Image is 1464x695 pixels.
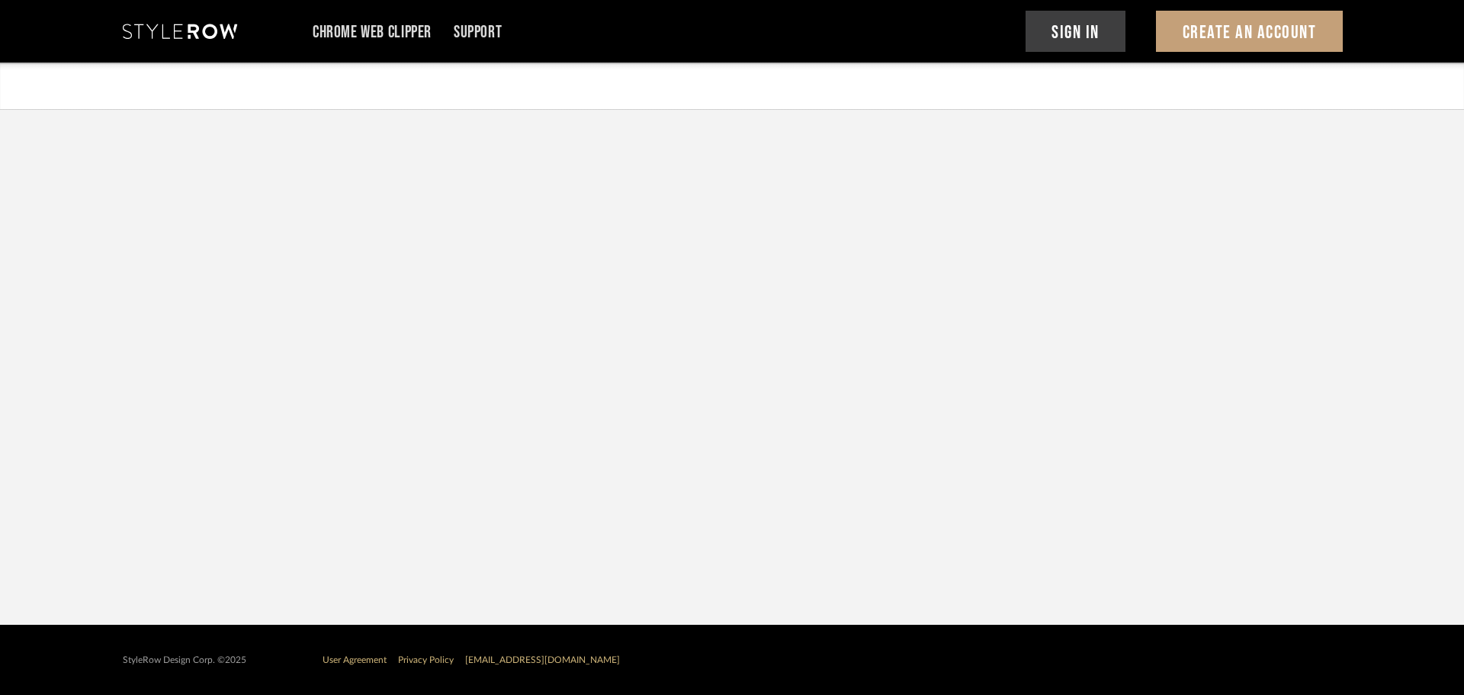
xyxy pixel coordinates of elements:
button: Create An Account [1156,11,1343,52]
a: Privacy Policy [398,655,454,664]
a: Support [454,26,502,39]
a: Chrome Web Clipper [313,26,432,39]
div: StyleRow Design Corp. ©2025 [123,655,246,666]
a: User Agreement [323,655,387,664]
a: [EMAIL_ADDRESS][DOMAIN_NAME] [465,655,620,664]
button: Sign In [1026,11,1126,52]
